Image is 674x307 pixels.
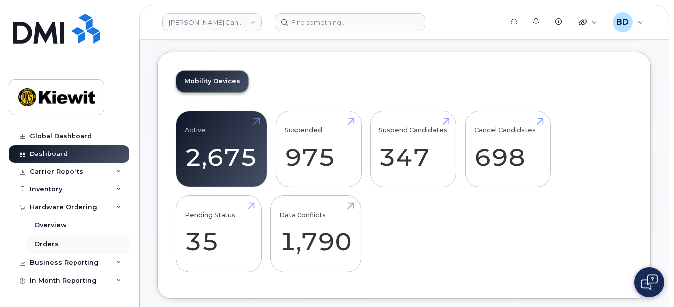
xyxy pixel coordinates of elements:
[185,116,258,182] a: Active 2,675
[285,116,352,182] a: Suspended 975
[616,16,629,28] span: BD
[280,201,352,267] a: Data Conflicts 1,790
[162,13,262,31] a: Kiewit Canada Inc
[572,12,604,32] div: Quicklinks
[176,71,248,92] a: Mobility Devices
[185,201,252,267] a: Pending Status 35
[474,116,541,182] a: Cancel Candidates 698
[275,13,425,31] input: Find something...
[606,12,650,32] div: Barbara Dye
[379,116,448,182] a: Suspend Candidates 347
[641,274,658,290] img: Open chat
